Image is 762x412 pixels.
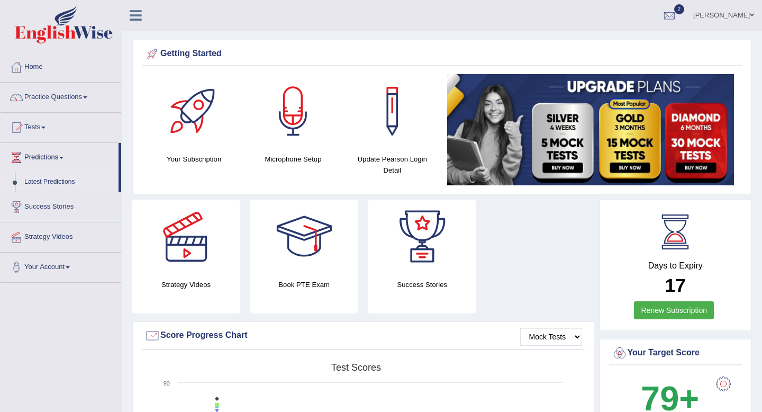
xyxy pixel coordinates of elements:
[20,173,119,192] a: Latest Predictions
[1,113,121,139] a: Tests
[368,279,476,290] h4: Success Stories
[132,279,240,290] h4: Strategy Videos
[1,143,119,169] a: Predictions
[250,279,358,290] h4: Book PTE Exam
[348,154,437,176] h4: Update Pearson Login Detail
[249,154,337,165] h4: Microphone Setup
[1,222,121,249] a: Strategy Videos
[612,261,740,271] h4: Days to Expiry
[674,4,685,14] span: 2
[164,380,170,387] text: 90
[634,301,714,319] a: Renew Subscription
[665,275,686,295] b: 17
[144,46,739,62] div: Getting Started
[1,192,121,219] a: Success Stories
[150,154,238,165] h4: Your Subscription
[447,74,734,185] img: small5.jpg
[144,328,582,344] div: Score Progress Chart
[1,52,121,79] a: Home
[612,345,740,361] div: Your Target Score
[1,253,121,279] a: Your Account
[1,83,121,109] a: Practice Questions
[331,362,381,373] tspan: Test scores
